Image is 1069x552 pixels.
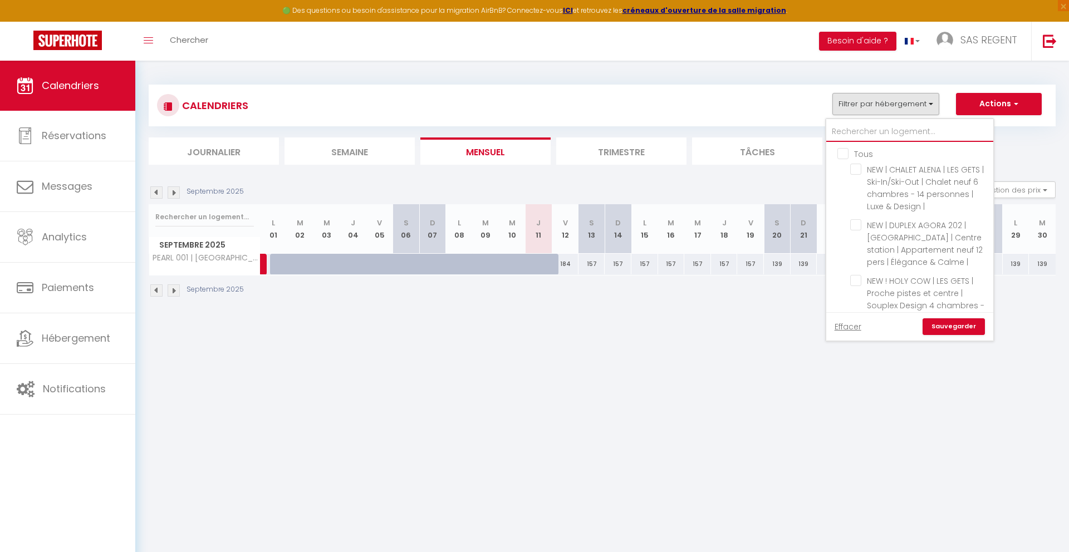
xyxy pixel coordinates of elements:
[1043,34,1057,48] img: logout
[764,204,791,254] th: 20
[42,179,92,193] span: Messages
[817,254,844,274] div: 139
[420,137,551,165] li: Mensuel
[526,204,552,254] th: 11
[817,204,844,254] th: 22
[684,254,711,274] div: 157
[643,218,646,228] abbr: L
[960,33,1017,47] span: SAS REGENT
[43,382,106,396] span: Notifications
[1029,254,1056,274] div: 139
[605,204,631,254] th: 14
[658,254,685,274] div: 157
[819,32,896,51] button: Besoin d'aide ?
[366,204,393,254] th: 05
[472,204,499,254] th: 09
[801,218,806,228] abbr: D
[694,218,701,228] abbr: M
[42,280,94,294] span: Paiements
[1003,254,1029,274] div: 139
[1029,204,1056,254] th: 30
[722,218,727,228] abbr: J
[832,93,939,115] button: Filtrer par hébergement
[42,129,106,142] span: Réservations
[589,218,594,228] abbr: S
[748,218,753,228] abbr: V
[552,204,578,254] th: 12
[1014,218,1017,228] abbr: L
[42,230,87,244] span: Analytics
[393,204,420,254] th: 06
[764,254,791,274] div: 139
[563,6,573,15] a: ICI
[149,237,260,253] span: Septembre 2025
[1003,204,1029,254] th: 29
[509,218,516,228] abbr: M
[187,186,244,197] p: Septembre 2025
[867,220,983,268] span: NEW | DUPLEX AGORA 202 | [GEOGRAPHIC_DATA] | Centre station | Appartement neuf 12 pers | Élégance...
[458,218,461,228] abbr: L
[711,254,738,274] div: 157
[658,204,685,254] th: 16
[446,204,473,254] th: 08
[774,218,779,228] abbr: S
[287,204,313,254] th: 02
[711,204,738,254] th: 18
[923,318,985,335] a: Sauvegarder
[149,137,279,165] li: Journalier
[605,254,631,274] div: 157
[179,93,248,118] h3: CALENDRIERS
[692,137,822,165] li: Tâches
[340,204,366,254] th: 04
[42,331,110,345] span: Hébergement
[377,218,382,228] abbr: V
[622,6,786,15] a: créneaux d'ouverture de la salle migration
[161,22,217,61] a: Chercher
[419,204,446,254] th: 07
[261,204,287,254] th: 01
[1039,218,1046,228] abbr: M
[272,218,275,228] abbr: L
[791,254,817,274] div: 139
[42,78,99,92] span: Calendriers
[615,218,621,228] abbr: D
[867,275,984,336] span: NEW ! HOLY COW | LES GETS | Proche pistes et centre | Souplex Design 4 chambres - 10 personnes - ...
[825,118,994,342] div: Filtrer par hébergement
[499,204,526,254] th: 10
[928,22,1031,61] a: ... SAS REGENT
[835,321,861,333] a: Effacer
[430,218,435,228] abbr: D
[313,204,340,254] th: 03
[737,254,764,274] div: 157
[482,218,489,228] abbr: M
[285,137,415,165] li: Semaine
[9,4,42,38] button: Ouvrir le widget de chat LiveChat
[556,137,686,165] li: Trimestre
[151,254,262,262] span: PEARL 001 | [GEOGRAPHIC_DATA] | Centre station - A 200m des pistes | Appt neuf 2 chambres - 5 per...
[323,218,330,228] abbr: M
[956,93,1042,115] button: Actions
[578,254,605,274] div: 157
[973,181,1056,198] button: Gestion des prix
[737,204,764,254] th: 19
[297,218,303,228] abbr: M
[404,218,409,228] abbr: S
[791,204,817,254] th: 21
[187,284,244,295] p: Septembre 2025
[563,218,568,228] abbr: V
[351,218,355,228] abbr: J
[578,204,605,254] th: 13
[684,204,711,254] th: 17
[631,204,658,254] th: 15
[536,218,541,228] abbr: J
[668,218,674,228] abbr: M
[155,207,254,227] input: Rechercher un logement...
[867,164,984,212] span: NEW | CHALET ALENA | LES GETS | Ski-In/Ski-Out | Chalet neuf 6 chambres - 14 personnes | Luxe & D...
[826,122,993,142] input: Rechercher un logement...
[33,31,102,50] img: Super Booking
[631,254,658,274] div: 157
[170,34,208,46] span: Chercher
[936,32,953,48] img: ...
